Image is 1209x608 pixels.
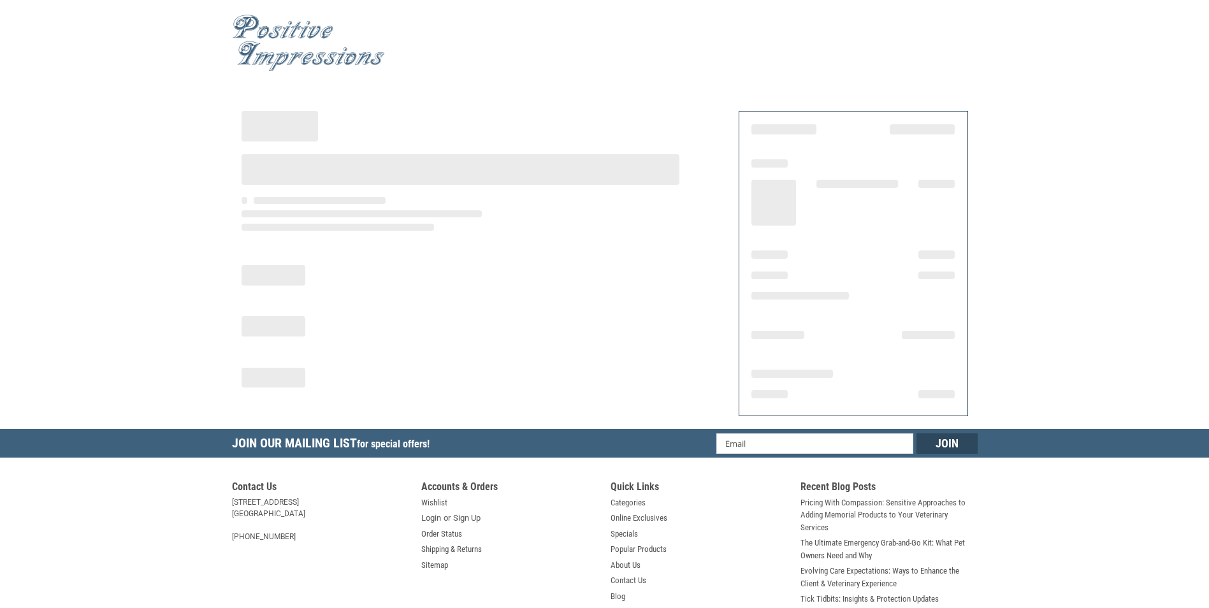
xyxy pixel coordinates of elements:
a: Contact Us [611,574,646,587]
a: Sign Up [453,512,481,525]
a: Wishlist [421,496,447,509]
a: Online Exclusives [611,512,667,525]
a: Categories [611,496,646,509]
a: Sitemap [421,559,448,572]
a: Specials [611,528,638,540]
h5: Recent Blog Posts [800,481,978,496]
a: Shipping & Returns [421,543,482,556]
img: Positive Impressions [232,15,385,71]
address: [STREET_ADDRESS] [GEOGRAPHIC_DATA] [PHONE_NUMBER] [232,496,409,542]
input: Email [716,433,913,454]
a: Evolving Care Expectations: Ways to Enhance the Client & Veterinary Experience [800,565,978,590]
a: Tick Tidbits: Insights & Protection Updates [800,593,939,605]
h5: Quick Links [611,481,788,496]
a: Popular Products [611,543,667,556]
a: The Ultimate Emergency Grab-and-Go Kit: What Pet Owners Need and Why [800,537,978,561]
span: or [436,512,458,525]
h5: Contact Us [232,481,409,496]
a: About Us [611,559,641,572]
a: Login [421,512,441,525]
span: for special offers! [357,438,430,450]
a: Pricing With Compassion: Sensitive Approaches to Adding Memorial Products to Your Veterinary Serv... [800,496,978,534]
a: Blog [611,590,625,603]
h5: Join Our Mailing List [232,429,436,461]
h5: Accounts & Orders [421,481,598,496]
a: Order Status [421,528,462,540]
input: Join [916,433,978,454]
